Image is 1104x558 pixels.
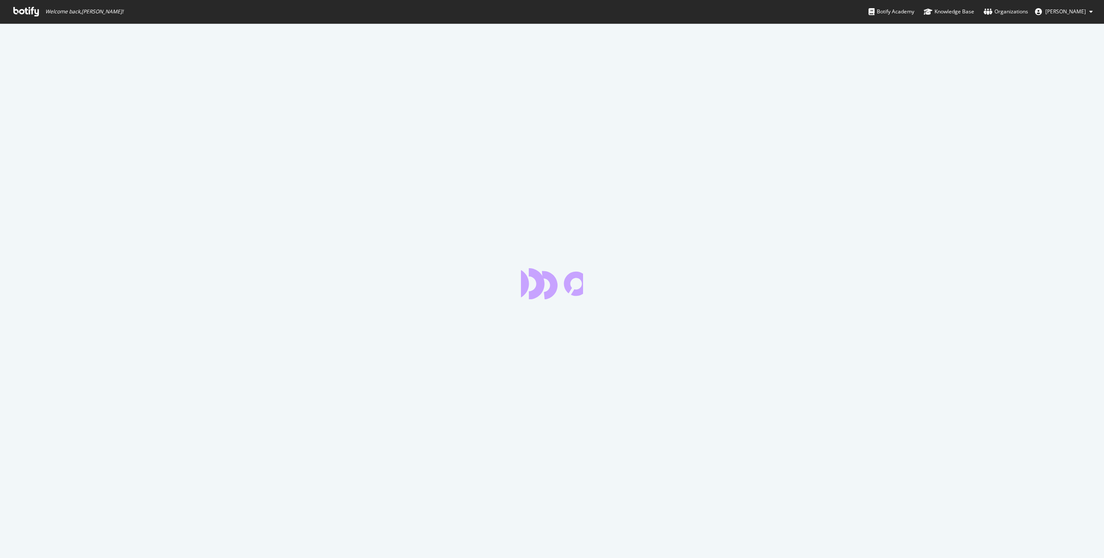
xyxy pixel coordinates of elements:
[1028,5,1100,19] button: [PERSON_NAME]
[45,8,123,15] span: Welcome back, [PERSON_NAME] !
[521,268,583,299] div: animation
[1045,8,1086,15] span: Andrew Todd
[984,7,1028,16] div: Organizations
[924,7,974,16] div: Knowledge Base
[869,7,914,16] div: Botify Academy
